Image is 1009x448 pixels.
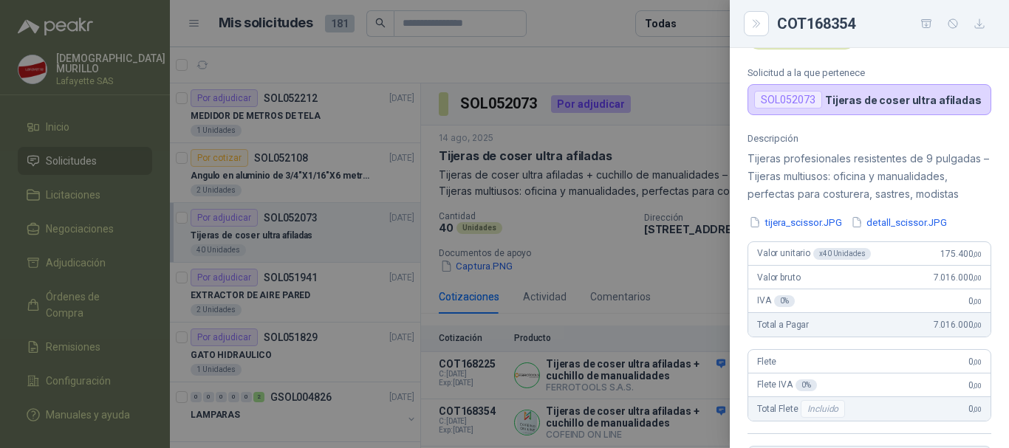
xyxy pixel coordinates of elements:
p: Tijeras profesionales resistentes de 9 pulgadas – Tijeras multiusos: oficina y manualidades, perf... [748,150,991,203]
span: ,00 [973,250,982,258]
p: Tijeras de coser ultra afiladas [825,94,982,106]
p: Solicitud a la que pertenece [748,67,991,78]
span: Flete IVA [757,379,817,391]
span: Valor unitario [757,248,871,260]
span: 7.016.000 [934,272,982,283]
span: 7.016.000 [934,320,982,330]
span: IVA [757,295,795,307]
button: tijera_scissor.JPG [748,215,844,230]
div: 0 % [774,295,796,307]
div: Incluido [801,400,845,418]
span: Total Flete [757,400,848,418]
span: ,00 [973,405,982,413]
button: detall_scissor.JPG [849,215,948,230]
span: ,00 [973,321,982,329]
span: ,00 [973,382,982,390]
span: 175.400 [940,249,982,259]
span: ,00 [973,274,982,282]
span: 0 [968,296,982,306]
span: Flete [757,356,776,367]
span: 0 [968,356,982,367]
span: ,00 [973,358,982,366]
p: Descripción [748,133,991,144]
span: ,00 [973,297,982,306]
button: Close [748,15,765,32]
span: Valor bruto [757,272,800,283]
span: 0 [968,404,982,414]
div: COT168354 [777,12,991,35]
div: SOL052073 [754,91,822,108]
div: x 40 Unidades [813,248,871,260]
div: 0 % [796,379,817,391]
span: 0 [968,380,982,390]
span: Total a Pagar [757,320,809,330]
